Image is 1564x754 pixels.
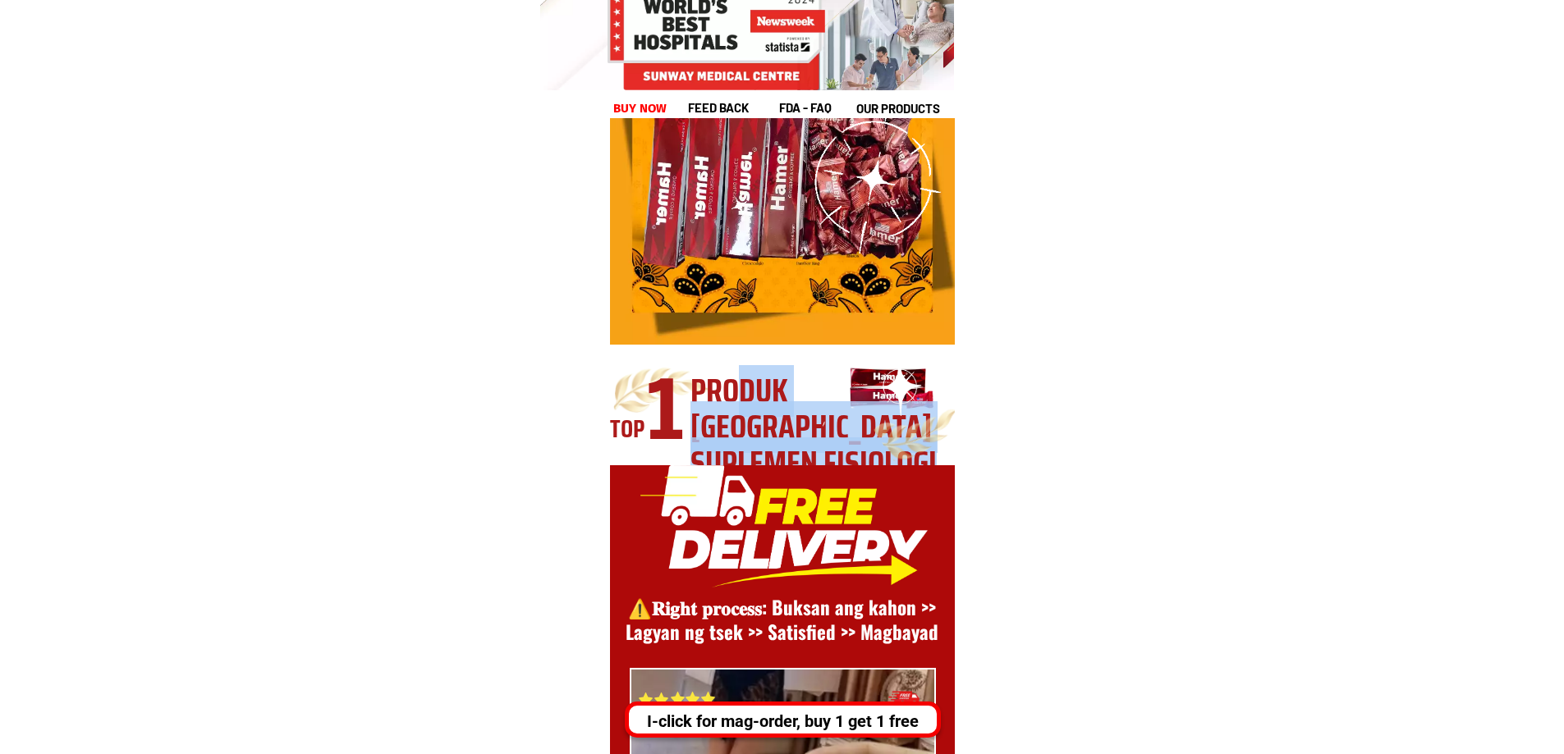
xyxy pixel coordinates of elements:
[688,100,749,115] font: feed back
[641,374,690,459] font: 1
[779,100,832,115] font: FDA - FAQ
[856,101,940,116] font: our products
[690,365,932,453] font: Produk [GEOGRAPHIC_DATA]
[647,711,919,730] font: I-click for mag-order, buy 1 get 1 free
[690,437,937,489] font: suplemen fisiologi
[613,101,667,116] font: Buy now
[626,593,938,646] font: ⚠️️𝐑𝐢𝐠𝐡𝐭 𝐩𝐫𝐨𝐜𝐞𝐬𝐬: Buksan ang kahon >> Lagyan ng tsek >> Satisfied >> Magbayad
[610,409,644,448] font: TOP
